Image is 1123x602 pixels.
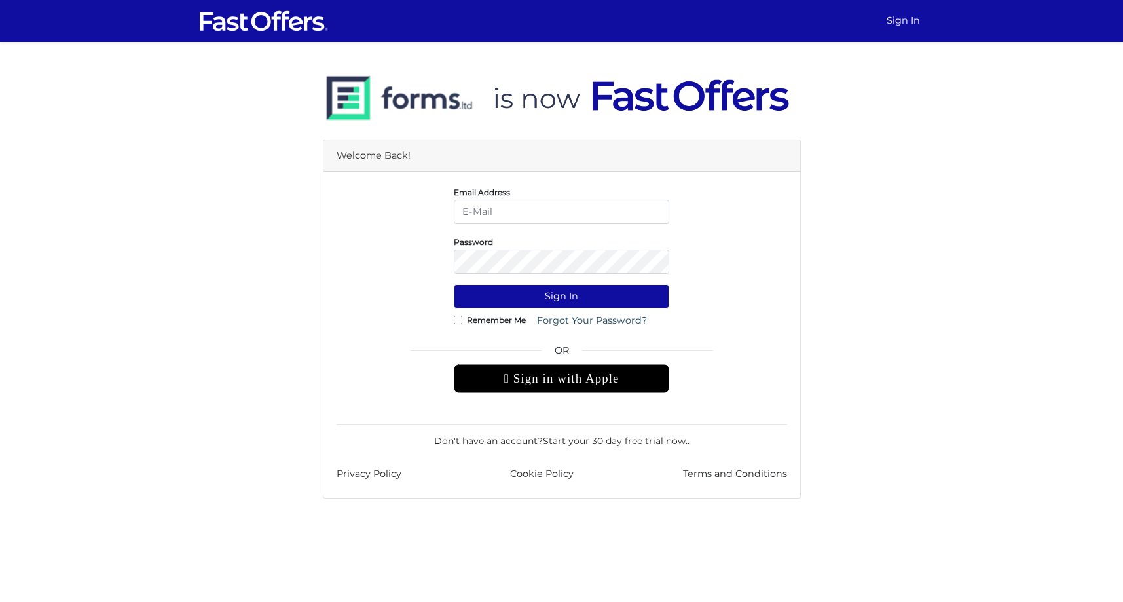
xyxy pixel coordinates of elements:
a: Privacy Policy [337,466,401,481]
a: Cookie Policy [510,466,574,481]
div: Welcome Back! [323,140,800,172]
a: Start your 30 day free trial now. [543,435,688,447]
input: E-Mail [454,200,669,224]
span: OR [454,343,669,364]
a: Forgot Your Password? [528,309,655,333]
label: Password [454,240,493,244]
div: Sign in with Apple [454,364,669,393]
button: Sign In [454,284,669,309]
div: Don't have an account? . [337,424,787,448]
label: Remember Me [467,318,526,322]
label: Email Address [454,191,510,194]
a: Sign In [881,8,925,33]
a: Terms and Conditions [683,466,787,481]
